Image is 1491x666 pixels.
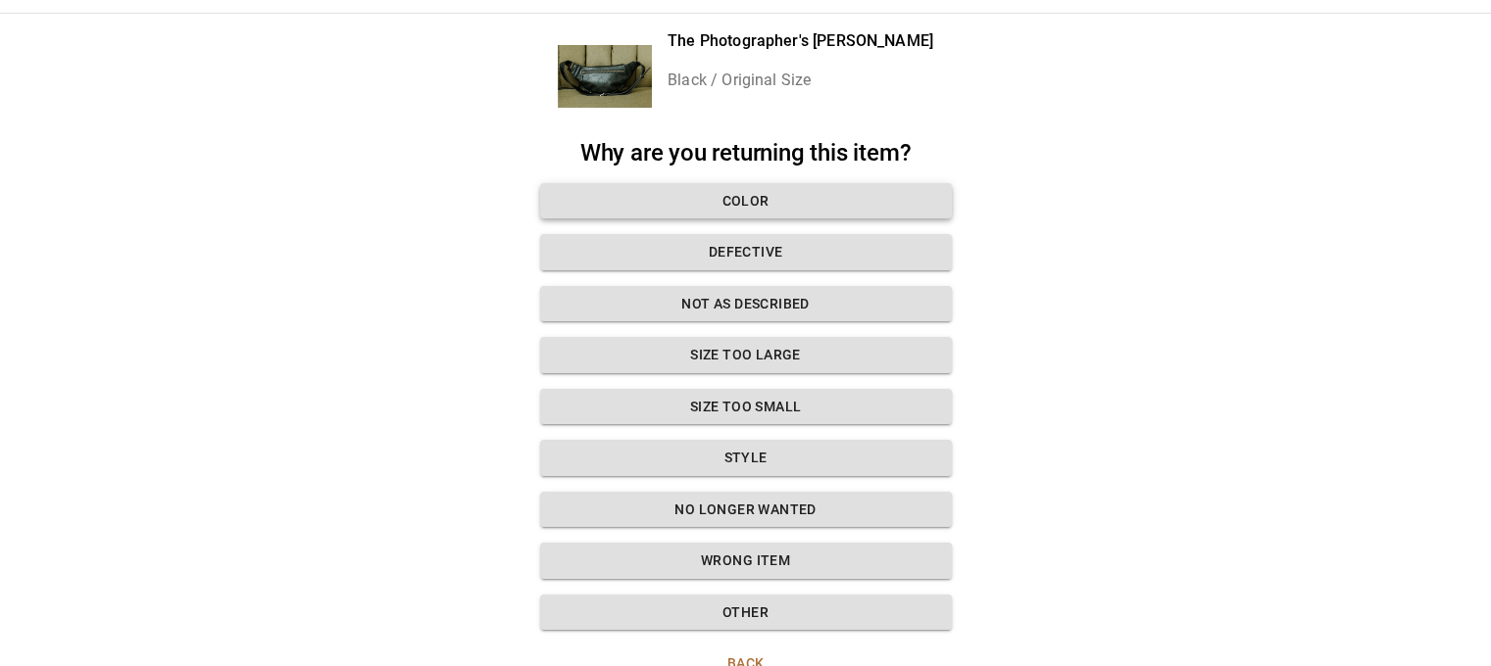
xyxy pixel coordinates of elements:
button: Style [540,440,952,476]
button: No longer wanted [540,492,952,528]
button: Defective [540,234,952,270]
button: Size too small [540,389,952,425]
button: Size too large [540,337,952,373]
button: Color [540,183,952,219]
p: Black / Original Size [668,69,933,92]
button: Not as described [540,286,952,322]
button: Wrong Item [540,543,952,579]
h2: Why are you returning this item? [540,139,952,167]
p: The Photographer's [PERSON_NAME] [668,29,933,53]
button: Other [540,595,952,631]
